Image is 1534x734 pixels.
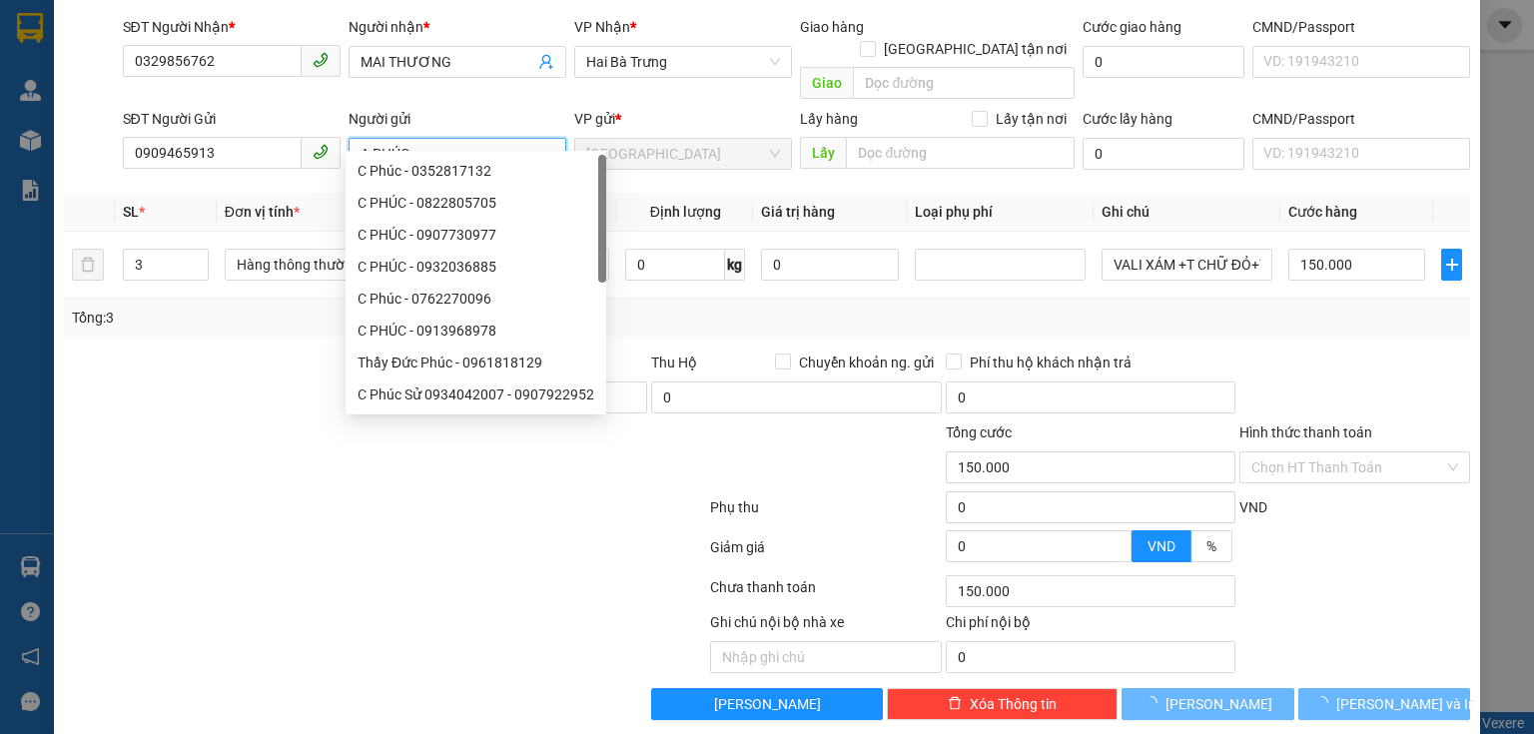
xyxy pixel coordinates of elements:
button: plus [1441,249,1462,281]
div: C Phúc Sử 0934042007 - 0907922952 [346,378,606,410]
span: Lấy [800,137,846,169]
span: Định lượng [650,204,721,220]
div: C PHÚC - 0913968978 [346,315,606,347]
div: VP gửi [574,108,792,130]
span: Lấy tận nơi [988,108,1075,130]
div: Người nhận [349,16,566,38]
div: C Phúc - 0762270096 [358,288,594,310]
span: loading [1314,696,1336,710]
div: C Phúc - 0352817132 [346,155,606,187]
span: delete [948,696,962,712]
span: VND [1239,499,1267,515]
div: CMND/Passport [1252,16,1470,38]
div: C PHÚC - 0907730977 [358,224,594,246]
div: C PHÚC - 0913968978 [358,320,594,342]
div: C Phúc - 0352817132 [358,160,594,182]
span: [PERSON_NAME] [1165,693,1272,715]
span: [PERSON_NAME] và In [1336,693,1476,715]
span: Giao hàng [800,19,864,35]
input: Ghi Chú [1102,249,1272,281]
input: Nhập ghi chú [710,641,941,673]
span: Giá trị hàng [761,204,835,220]
label: Cước giao hàng [1083,19,1181,35]
input: Cước lấy hàng [1083,138,1244,170]
span: kg [725,249,745,281]
span: [PERSON_NAME] [714,693,821,715]
th: Loại phụ phí [907,193,1094,232]
span: Cước hàng [1288,204,1357,220]
span: plus [1442,257,1461,273]
div: C PHÚC - 0822805705 [346,187,606,219]
input: Dọc đường [846,137,1075,169]
span: Đơn vị tính [225,204,300,220]
div: SĐT Người Gửi [123,108,341,130]
th: Ghi chú [1094,193,1280,232]
span: user-add [538,54,554,70]
span: Hai Bà Trưng [586,47,780,77]
div: C PHÚC - 0932036885 [358,256,594,278]
span: Chuyển khoản ng. gửi [791,352,942,373]
div: Phụ thu [708,496,943,531]
span: VND [1148,538,1175,554]
div: Chi phí nội bộ [946,611,1235,641]
span: Thủ Đức [586,139,780,169]
div: SĐT Người Nhận [123,16,341,38]
div: CMND/Passport [1252,108,1470,130]
input: Cước giao hàng [1083,46,1244,78]
div: Tổng: 3 [72,307,593,329]
button: deleteXóa Thông tin [887,688,1118,720]
button: [PERSON_NAME] [1122,688,1294,720]
span: [GEOGRAPHIC_DATA] tận nơi [876,38,1075,60]
input: Dọc đường [853,67,1075,99]
div: C PHÚC - 0907730977 [346,219,606,251]
span: Thu Hộ [651,355,697,370]
div: Chưa thanh toán [708,576,943,611]
label: Hình thức thanh toán [1239,424,1372,440]
div: Thầy Đức Phúc - 0961818129 [358,352,594,373]
div: C PHÚC - 0822805705 [358,192,594,214]
span: % [1206,538,1216,554]
span: Tổng cước [946,424,1012,440]
span: phone [313,52,329,68]
div: Ghi chú nội bộ nhà xe [710,611,941,641]
span: SL [123,204,139,220]
span: Giao [800,67,853,99]
span: phone [313,144,329,160]
label: Cước lấy hàng [1083,111,1172,127]
div: C Phúc - 0762270096 [346,283,606,315]
span: loading [1144,696,1165,710]
div: Thầy Đức Phúc - 0961818129 [346,347,606,378]
span: Xóa Thông tin [970,693,1057,715]
span: Lấy hàng [800,111,858,127]
div: Người gửi [349,108,566,130]
div: C Phúc Sử 0934042007 - 0907922952 [358,383,594,405]
button: [PERSON_NAME] và In [1298,688,1471,720]
input: 0 [761,249,898,281]
span: Phí thu hộ khách nhận trả [962,352,1140,373]
button: [PERSON_NAME] [651,688,882,720]
span: Hàng thông thường [237,250,410,280]
div: C PHÚC - 0932036885 [346,251,606,283]
button: delete [72,249,104,281]
span: VP Nhận [574,19,630,35]
div: Giảm giá [708,536,943,571]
